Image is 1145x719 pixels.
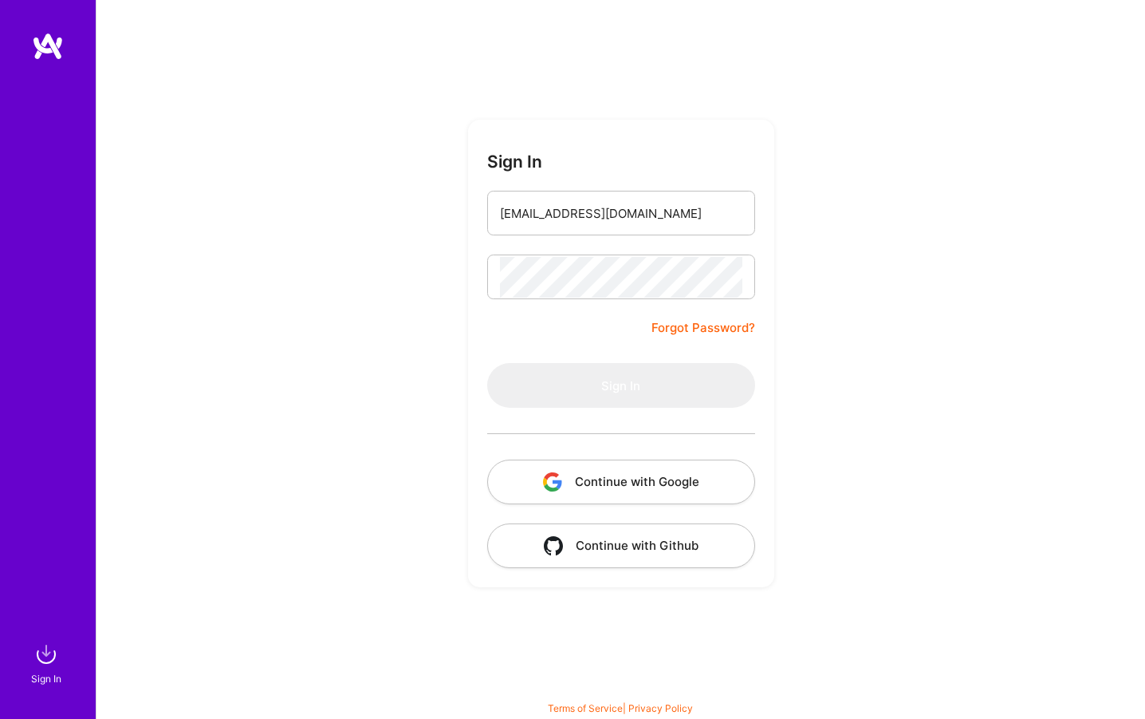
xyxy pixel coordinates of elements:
[500,193,742,234] input: Email...
[548,702,693,714] span: |
[544,536,563,555] img: icon
[628,702,693,714] a: Privacy Policy
[548,702,623,714] a: Terms of Service
[487,363,755,408] button: Sign In
[30,638,62,670] img: sign in
[651,318,755,338] a: Forgot Password?
[487,152,542,172] h3: Sign In
[31,670,61,687] div: Sign In
[487,460,755,504] button: Continue with Google
[543,472,562,492] img: icon
[33,638,62,687] a: sign inSign In
[487,523,755,568] button: Continue with Github
[32,32,64,61] img: logo
[96,671,1145,711] div: © 2025 ATeams Inc., All rights reserved.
